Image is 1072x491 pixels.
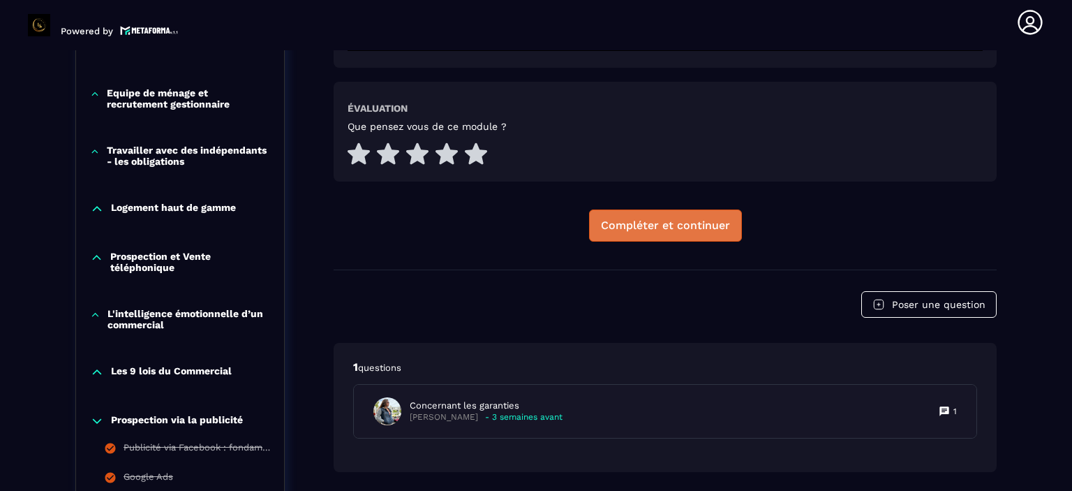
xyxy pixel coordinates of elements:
button: Poser une question [861,291,997,318]
h6: Évaluation [348,103,408,114]
p: Prospection et Vente téléphonique [110,251,270,273]
span: questions [358,362,401,373]
img: logo-branding [28,14,50,36]
div: Publicité via Facebook : fondamentaux [124,442,270,457]
p: Prospection via la publicité [111,414,243,428]
button: Compléter et continuer [589,210,742,242]
p: [PERSON_NAME] [410,412,478,423]
h5: Que pensez vous de ce module ? [348,121,507,132]
p: Powered by [61,26,113,36]
p: 1 [953,406,957,417]
div: Google Ads [124,471,173,487]
p: L'intelligence émotionnelle d’un commercial [107,308,270,330]
p: Les 9 lois du Commercial [111,365,232,379]
p: Travailler avec des indépendants - les obligations [107,145,270,167]
p: Logement haut de gamme [111,202,236,216]
p: 1 [353,360,977,375]
p: Concernant les garanties [410,400,563,412]
div: Compléter et continuer [601,219,730,233]
p: Equipe de ménage et recrutement gestionnaire [107,87,270,110]
p: - 3 semaines avant [485,412,563,423]
img: logo [120,24,179,36]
